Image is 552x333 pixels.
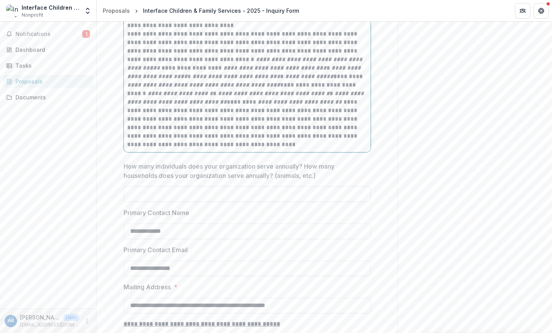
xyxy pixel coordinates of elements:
div: Proposals [103,7,130,15]
p: User [63,314,79,321]
div: Dashboard [15,46,87,54]
p: [EMAIL_ADDRESS][DOMAIN_NAME] [20,321,79,328]
button: Get Help [533,3,549,19]
button: More [82,316,92,326]
img: Interface Children & Family Services [6,5,19,17]
span: 1 [82,30,90,38]
button: Notifications1 [3,28,93,40]
a: Proposals [100,5,133,16]
span: Notifications [15,31,82,38]
a: Proposals [3,75,93,88]
p: Mailing Address [124,282,171,292]
a: Tasks [3,59,93,72]
a: Documents [3,91,93,104]
div: Documents [15,93,87,101]
div: Interface Children & Family Services - 2025 - Inquiry Form [143,7,299,15]
div: Tasks [15,61,87,70]
span: Nonprofit [22,12,43,19]
p: Primary Contact Email [124,245,188,254]
button: Partners [515,3,530,19]
p: [PERSON_NAME] [20,313,60,321]
p: Primary Contact Name [124,208,189,217]
a: Dashboard [3,43,93,56]
button: Open entity switcher [82,3,93,19]
p: How many individuals does your organization serve annually? How many households does your organiz... [124,162,366,180]
div: Angela Barosso [8,318,14,323]
nav: breadcrumb [100,5,302,16]
div: Interface Children & Family Services [22,3,79,12]
div: Proposals [15,77,87,85]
